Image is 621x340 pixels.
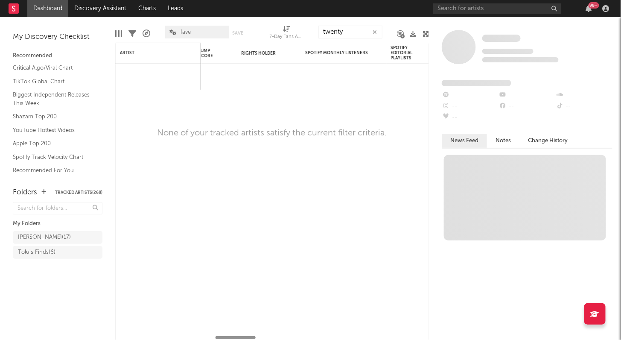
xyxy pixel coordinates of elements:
[13,139,94,148] a: Apple Top 200
[487,134,519,148] button: Notes
[442,80,511,86] span: Fans Added by Platform
[270,32,304,42] div: 7-Day Fans Added (7-Day Fans Added)
[13,166,94,175] a: Recommended For You
[13,90,94,108] a: Biggest Independent Releases This Week
[13,32,102,42] div: My Discovery Checklist
[442,134,487,148] button: News Feed
[391,45,420,61] div: Spotify Editorial Playlists
[270,21,304,46] div: 7-Day Fans Added (7-Day Fans Added)
[589,2,599,9] div: 99 +
[482,49,534,54] span: Tracking Since: [DATE]
[55,191,102,195] button: Tracked Artists(268)
[442,101,499,112] div: --
[13,126,94,135] a: YouTube Hottest Videos
[482,35,521,42] span: Some Artist
[305,50,369,56] div: Spotify Monthly Listeners
[499,101,555,112] div: --
[482,57,559,62] span: 0 fans last week
[115,21,122,46] div: Edit Columns
[318,26,382,38] input: Search...
[519,134,577,148] button: Change History
[442,90,499,101] div: --
[556,101,612,112] div: --
[198,48,220,59] div: Jump Score
[13,63,94,73] a: Critical Algo/Viral Chart
[499,90,555,101] div: --
[241,51,284,56] div: Rights Holder
[232,31,243,35] button: Save
[13,246,102,259] a: Tolu's Finds(6)
[128,21,136,46] div: Filters
[13,152,94,162] a: Spotify Track Velocity Chart
[13,219,102,229] div: My Folders
[181,29,191,35] span: fave
[556,90,612,101] div: --
[13,202,102,214] input: Search for folders...
[18,247,55,258] div: Tolu's Finds ( 6 )
[143,21,150,46] div: A&R Pipeline
[442,112,499,123] div: --
[13,77,94,86] a: TikTok Global Chart
[120,50,184,56] div: Artist
[13,188,37,198] div: Folders
[157,128,387,138] div: None of your tracked artists satisfy the current filter criteria.
[13,112,94,121] a: Shazam Top 200
[433,3,561,14] input: Search for artists
[18,232,71,243] div: [PERSON_NAME] ( 17 )
[586,5,592,12] button: 99+
[13,51,102,61] div: Recommended
[482,34,521,43] a: Some Artist
[13,231,102,244] a: [PERSON_NAME](17)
